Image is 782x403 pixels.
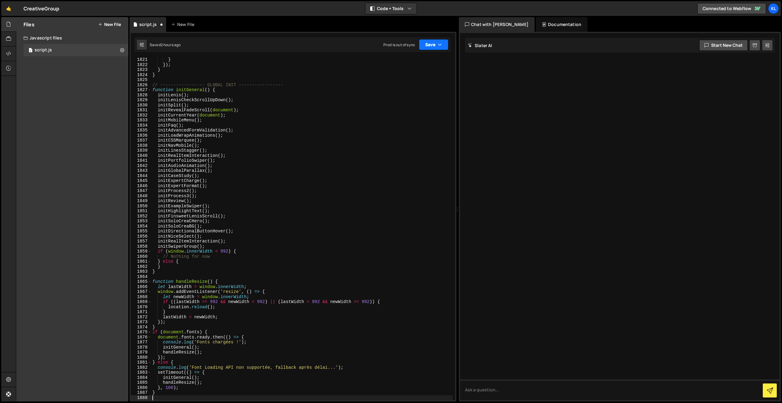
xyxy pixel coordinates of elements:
[131,128,152,133] div: 1835
[131,360,152,365] div: 1881
[131,315,152,320] div: 1872
[131,299,152,305] div: 1869
[131,103,152,108] div: 1830
[131,143,152,148] div: 1838
[131,204,152,209] div: 1850
[131,385,152,390] div: 1886
[131,239,152,244] div: 1857
[131,370,152,375] div: 1883
[131,57,152,62] div: 1821
[131,355,152,360] div: 1880
[131,173,152,179] div: 1844
[131,194,152,199] div: 1848
[131,93,152,98] div: 1828
[131,198,152,204] div: 1849
[131,113,152,118] div: 1832
[131,224,152,229] div: 1854
[131,158,152,163] div: 1841
[98,22,121,27] button: New File
[131,83,152,88] div: 1826
[131,108,152,113] div: 1831
[131,365,152,370] div: 1882
[131,72,152,78] div: 1824
[131,345,152,350] div: 1878
[131,188,152,194] div: 1847
[131,289,152,294] div: 1867
[131,229,152,234] div: 1855
[459,17,535,32] div: Chat with [PERSON_NAME]
[131,183,152,189] div: 1846
[16,32,128,44] div: Javascript files
[699,40,748,51] button: Start new chat
[131,390,152,395] div: 1887
[171,21,197,28] div: New File
[150,42,181,47] div: Saved
[131,309,152,315] div: 1871
[131,133,152,138] div: 1836
[1,1,16,16] a: 🤙
[131,148,152,153] div: 1839
[131,98,152,103] div: 1829
[131,294,152,300] div: 1868
[131,214,152,219] div: 1852
[131,219,152,224] div: 1853
[365,3,417,14] button: Code + Tools
[131,118,152,123] div: 1833
[131,123,152,128] div: 1834
[131,340,152,345] div: 1877
[131,264,152,269] div: 1862
[131,375,152,380] div: 1884
[131,320,152,325] div: 1873
[139,21,157,28] div: script.js
[536,17,587,32] div: Documentation
[131,209,152,214] div: 1851
[131,62,152,68] div: 1822
[131,87,152,93] div: 1827
[131,254,152,259] div: 1860
[131,153,152,158] div: 1840
[161,42,181,47] div: 2 hours ago
[24,21,35,28] h2: Files
[131,284,152,290] div: 1866
[131,305,152,310] div: 1870
[131,77,152,83] div: 1825
[131,67,152,72] div: 1823
[131,168,152,173] div: 1843
[131,259,152,264] div: 1861
[131,330,152,335] div: 1875
[131,350,152,355] div: 1879
[131,279,152,284] div: 1865
[131,178,152,183] div: 1845
[131,244,152,249] div: 1858
[131,234,152,239] div: 1856
[131,325,152,330] div: 1874
[131,138,152,143] div: 1837
[131,380,152,385] div: 1885
[697,3,766,14] a: Connected to Webflow
[419,39,448,50] button: Save
[131,269,152,274] div: 1863
[24,5,59,12] div: CreativeGroup
[131,274,152,279] div: 1864
[131,249,152,254] div: 1859
[131,163,152,168] div: 1842
[768,3,779,14] a: Kl
[131,335,152,340] div: 1876
[29,48,32,53] span: 1
[24,44,128,56] div: 14692/38069.js
[35,47,52,53] div: script.js
[383,42,415,47] div: Prod is out of sync
[131,395,152,401] div: 1888
[468,43,492,48] h2: Slater AI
